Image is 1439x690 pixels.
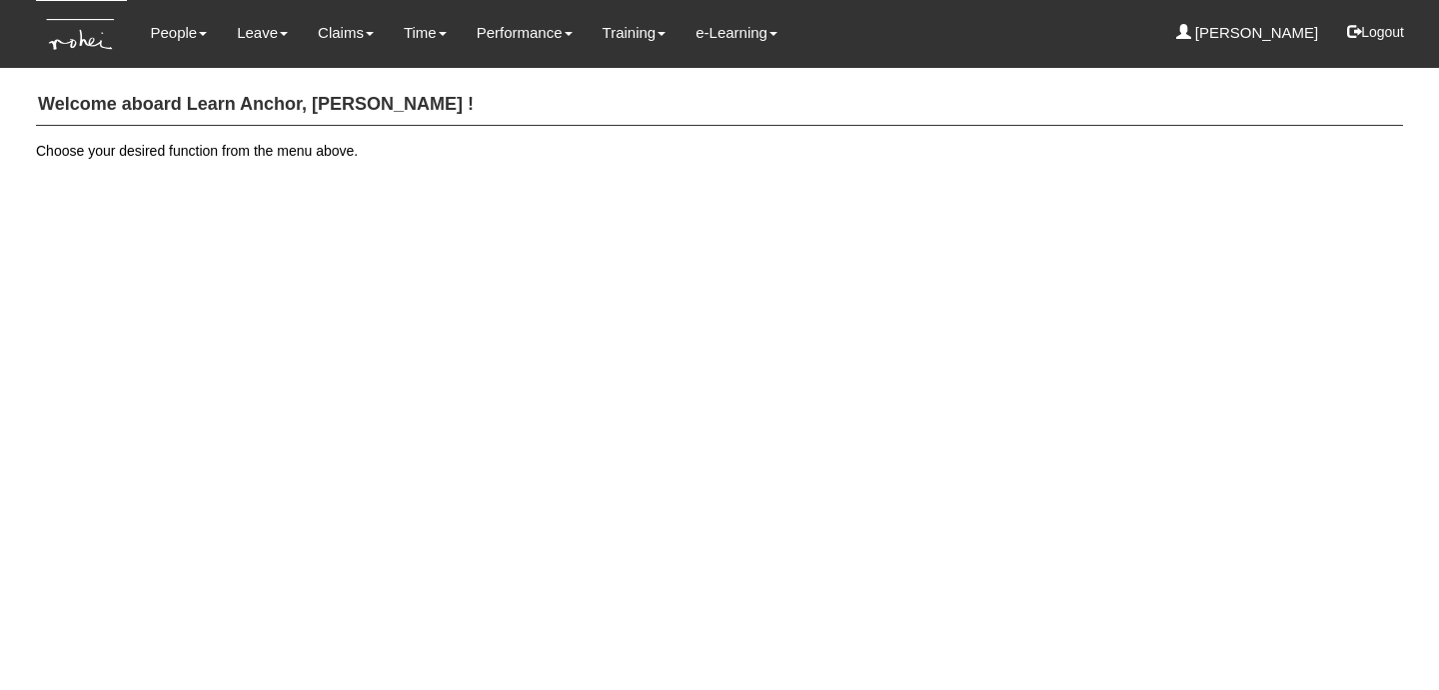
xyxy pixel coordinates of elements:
[1333,8,1418,56] button: Logout
[318,10,374,56] a: Claims
[36,141,1403,161] p: Choose your desired function from the menu above.
[1355,610,1419,670] iframe: chat widget
[603,10,667,56] a: Training
[36,1,127,68] img: KTs7HI1dOZG7tu7pUkOpGGQAiEQAiEQAj0IhBB1wtXDg6BEAiBEAiBEAiB4RGIoBtemSRFIRACIRACIRACIdCLQARdL1w5OAR...
[404,10,447,56] a: Time
[237,10,288,56] a: Leave
[477,10,573,56] a: Performance
[1176,10,1319,56] a: [PERSON_NAME]
[696,10,777,56] a: e-Learning
[36,85,1403,126] h4: Welcome aboard Learn Anchor, [PERSON_NAME] !
[150,10,207,56] a: People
